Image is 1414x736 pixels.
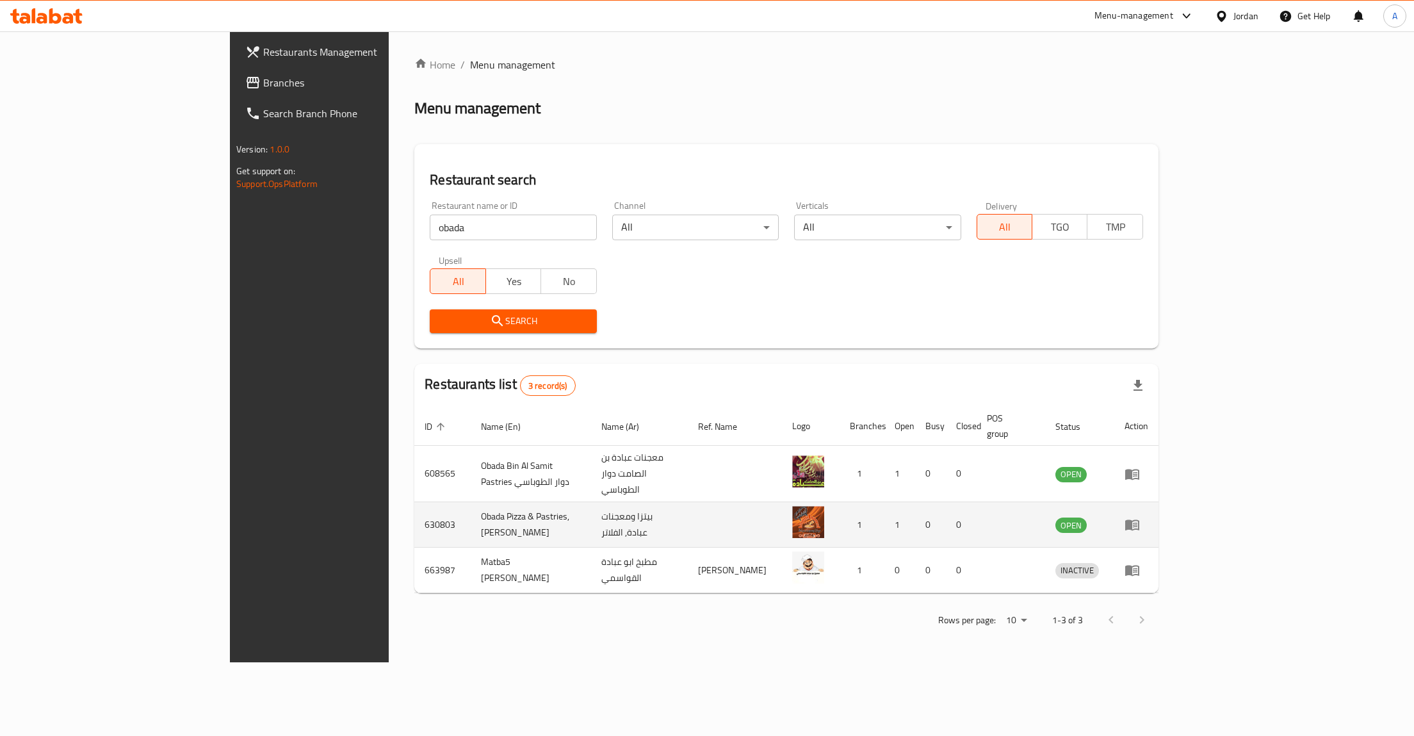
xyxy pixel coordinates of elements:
td: 1 [840,502,884,548]
span: No [546,272,591,291]
button: TGO [1032,214,1087,240]
th: Open [884,407,915,446]
a: Support.OpsPlatform [236,176,318,192]
span: Name (En) [481,419,537,434]
span: Menu management [470,57,555,72]
a: Restaurants Management [235,37,466,67]
td: 1 [884,502,915,548]
span: Version: [236,141,268,158]
div: All [612,215,779,240]
div: OPEN [1055,518,1087,533]
td: معجنات عبادة بن الصامت دوار الطوباسي [591,446,688,502]
span: OPEN [1055,518,1087,533]
td: 0 [915,502,946,548]
a: Search Branch Phone [235,98,466,129]
td: بيتزا ومعجنات عبادة, الفلاتر [591,502,688,548]
button: Search [430,309,596,333]
span: All [435,272,480,291]
td: Obada Bin Al Samit Pastries دوار الطوباسي [471,446,591,502]
td: 0 [915,446,946,502]
input: Search for restaurant name or ID.. [430,215,596,240]
th: Action [1114,407,1158,446]
h2: Menu management [414,98,540,119]
span: Search Branch Phone [263,106,456,121]
td: 0 [946,446,977,502]
button: Yes [485,268,541,294]
h2: Restaurants list [425,375,575,396]
span: ID [425,419,449,434]
td: 0 [915,548,946,593]
button: No [540,268,596,294]
span: Ref. Name [698,419,754,434]
span: POS group [987,411,1030,441]
div: OPEN [1055,467,1087,482]
p: Rows per page: [938,612,996,628]
label: Delivery [986,201,1018,210]
table: enhanced table [414,407,1158,593]
div: Menu [1125,562,1148,578]
div: All [794,215,961,240]
div: Export file [1123,370,1153,401]
td: 1 [840,446,884,502]
span: TMP [1093,218,1137,236]
td: 1 [840,548,884,593]
span: 3 record(s) [521,380,575,392]
div: Menu [1125,466,1148,482]
div: Jordan [1233,9,1258,23]
td: [PERSON_NAME] [688,548,782,593]
span: INACTIVE [1055,563,1099,578]
td: Matba5 [PERSON_NAME] [471,548,591,593]
span: A [1392,9,1397,23]
td: مطبخ ابو عبادة القواسمي [591,548,688,593]
span: Get support on: [236,163,295,179]
th: Busy [915,407,946,446]
p: 1-3 of 3 [1052,612,1083,628]
button: All [977,214,1032,240]
td: 0 [946,548,977,593]
td: Obada Pizza & Pastries, [PERSON_NAME] [471,502,591,548]
img: Matba5 Abou Obada Elqwasmi [792,552,824,584]
span: Name (Ar) [601,419,656,434]
span: Search [440,313,586,329]
span: Yes [491,272,536,291]
img: Obada Bin Al Samit Pastries دوار الطوباسي [792,455,824,487]
div: Total records count [520,375,576,396]
nav: breadcrumb [414,57,1158,72]
span: Status [1055,419,1097,434]
span: All [982,218,1027,236]
td: 1 [884,446,915,502]
span: OPEN [1055,467,1087,482]
h2: Restaurant search [430,170,1143,190]
div: Menu-management [1094,8,1173,24]
th: Logo [782,407,840,446]
label: Upsell [439,256,462,265]
button: All [430,268,485,294]
th: Closed [946,407,977,446]
span: Branches [263,75,456,90]
a: Branches [235,67,466,98]
th: Branches [840,407,884,446]
button: TMP [1087,214,1142,240]
img: Obada Pizza & Pastries, Al Falater [792,506,824,538]
td: 0 [884,548,915,593]
div: Rows per page: [1001,611,1032,630]
span: TGO [1037,218,1082,236]
td: 0 [946,502,977,548]
span: Restaurants Management [263,44,456,60]
span: 1.0.0 [270,141,289,158]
